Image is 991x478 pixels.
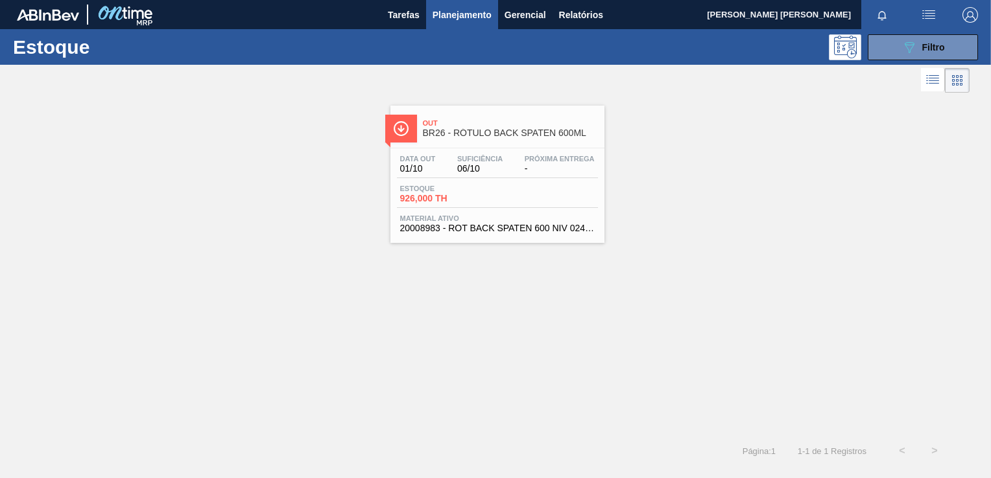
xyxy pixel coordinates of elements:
span: Data out [400,155,436,163]
button: Notificações [861,6,903,24]
span: Filtro [922,42,945,52]
span: Out [423,119,598,127]
span: Página : 1 [743,446,776,456]
span: Tarefas [388,7,420,23]
span: 01/10 [400,164,436,174]
span: Material ativo [400,214,595,222]
img: TNhmsLtSVTkK8tSr43FrP2fwEKptu5GPRR3wAAAABJRU5ErkJggg== [17,9,79,21]
span: 1 - 1 de 1 Registros [795,446,866,456]
span: - [525,164,595,174]
button: Filtro [868,34,978,60]
span: Gerencial [505,7,546,23]
img: Ícone [393,120,409,137]
span: Suficiência [457,155,503,163]
div: Visão em Cards [945,68,970,93]
img: userActions [921,7,937,23]
img: Logout [962,7,978,23]
span: Próxima Entrega [525,155,595,163]
h1: Estoque [13,40,199,54]
span: Estoque [400,185,491,192]
div: Pogramando: nenhum usuário selecionado [829,34,861,60]
button: < [886,435,918,467]
span: 926,000 TH [400,194,491,203]
span: Relatórios [559,7,603,23]
span: 06/10 [457,164,503,174]
a: ÍconeOutBR26 - RÓTULO BACK SPATEN 600MLData out01/10Suficiência06/10Próxima Entrega-Estoque926,00... [381,96,611,243]
div: Visão em Lista [921,68,945,93]
span: Planejamento [433,7,492,23]
span: BR26 - RÓTULO BACK SPATEN 600ML [423,128,598,138]
span: 20008983 - ROT BACK SPATEN 600 NIV 024 CX60MIL [400,223,595,233]
button: > [918,435,951,467]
